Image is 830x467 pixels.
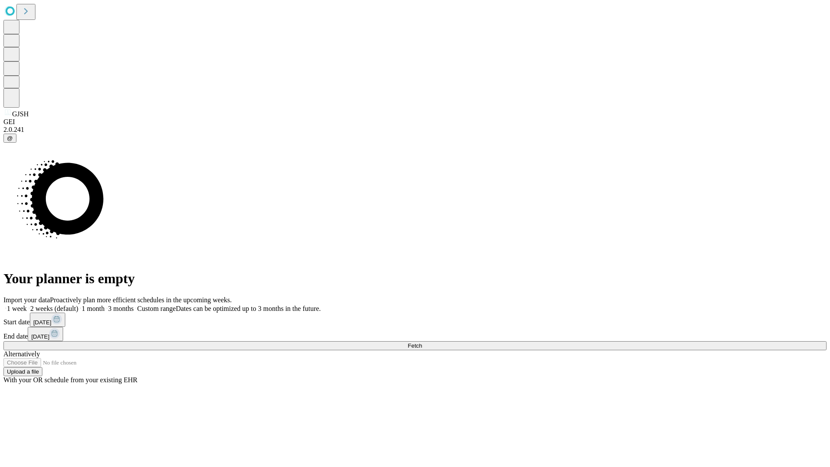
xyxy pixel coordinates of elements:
span: Dates can be optimized up to 3 months in the future. [176,305,321,312]
div: GEI [3,118,827,126]
span: Proactively plan more efficient schedules in the upcoming weeks. [50,296,232,304]
div: 2.0.241 [3,126,827,134]
span: 1 week [7,305,27,312]
div: Start date [3,313,827,327]
button: [DATE] [30,313,65,327]
span: [DATE] [33,319,51,326]
span: GJSH [12,110,29,118]
button: Upload a file [3,367,42,376]
span: Custom range [137,305,176,312]
span: Fetch [408,342,422,349]
span: Alternatively [3,350,40,358]
button: @ [3,134,16,143]
span: [DATE] [31,333,49,340]
div: End date [3,327,827,341]
button: [DATE] [28,327,63,341]
h1: Your planner is empty [3,271,827,287]
span: With your OR schedule from your existing EHR [3,376,137,384]
span: Import your data [3,296,50,304]
span: 3 months [108,305,134,312]
span: @ [7,135,13,141]
button: Fetch [3,341,827,350]
span: 1 month [82,305,105,312]
span: 2 weeks (default) [30,305,78,312]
